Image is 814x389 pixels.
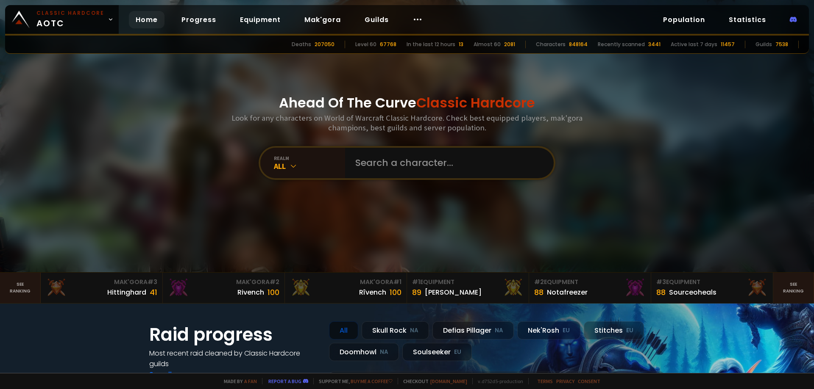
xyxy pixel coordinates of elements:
a: Guilds [358,11,396,28]
div: Notafreezer [547,287,588,298]
div: 67768 [380,41,396,48]
div: All [274,161,345,171]
div: 848164 [569,41,588,48]
div: Mak'Gora [168,278,279,287]
div: In the last 12 hours [407,41,455,48]
a: Consent [578,378,600,384]
div: Soulseeker [402,343,472,361]
div: Level 60 [355,41,376,48]
div: All [329,321,358,339]
div: 88 [534,287,544,298]
span: # 2 [270,278,279,286]
a: Progress [175,11,223,28]
div: Rîvench [359,287,386,298]
a: Terms [537,378,553,384]
span: # 1 [393,278,401,286]
div: 100 [390,287,401,298]
div: Equipment [534,278,646,287]
h1: Raid progress [149,321,319,348]
span: # 3 [656,278,666,286]
a: Statistics [722,11,773,28]
div: 7538 [775,41,788,48]
a: Classic HardcoreAOTC [5,5,119,34]
div: Equipment [412,278,524,287]
div: 11457 [721,41,735,48]
div: 100 [268,287,279,298]
a: Report a bug [268,378,301,384]
div: Sourceoheals [669,287,716,298]
a: [DOMAIN_NAME] [430,378,467,384]
span: Classic Hardcore [416,93,535,112]
small: EU [563,326,570,335]
a: Mak'Gora#3Hittinghard41 [41,273,163,303]
div: Nek'Rosh [517,321,580,339]
a: #3Equipment88Sourceoheals [651,273,773,303]
div: Almost 60 [474,41,501,48]
span: # 3 [148,278,157,286]
span: Support me, [313,378,393,384]
h3: Look for any characters on World of Warcraft Classic Hardcore. Check best equipped players, mak'g... [228,113,586,132]
input: Search a character... [350,148,544,178]
a: Mak'Gora#2Rivench100 [163,273,285,303]
div: realm [274,155,345,161]
a: Mak'gora [298,11,348,28]
span: v. d752d5 - production [472,378,523,384]
div: Equipment [656,278,768,287]
div: 13 [459,41,463,48]
h4: Most recent raid cleaned by Classic Hardcore guilds [149,348,319,369]
small: EU [626,326,633,335]
a: Population [656,11,712,28]
a: Seeranking [773,273,814,303]
div: Mak'Gora [290,278,401,287]
span: Checkout [398,378,467,384]
small: NA [410,326,418,335]
a: a fan [244,378,257,384]
a: Privacy [556,378,574,384]
span: Made by [219,378,257,384]
a: #2Equipment88Notafreezer [529,273,651,303]
div: Recently scanned [598,41,645,48]
small: NA [380,348,388,356]
a: Home [129,11,164,28]
div: Defias Pillager [432,321,514,339]
a: #1Equipment89[PERSON_NAME] [407,273,529,303]
small: Classic Hardcore [36,9,104,17]
div: Rivench [237,287,264,298]
div: 2081 [504,41,515,48]
div: Skull Rock [362,321,429,339]
div: 89 [412,287,421,298]
small: EU [454,348,461,356]
div: Stitches [584,321,644,339]
span: # 1 [412,278,420,286]
div: Deaths [292,41,311,48]
div: 41 [150,287,157,298]
div: Doomhowl [329,343,399,361]
a: See all progress [149,370,204,379]
div: 88 [656,287,666,298]
a: Equipment [233,11,287,28]
div: Active last 7 days [671,41,717,48]
div: Hittinghard [107,287,146,298]
a: Buy me a coffee [351,378,393,384]
a: Mak'Gora#1Rîvench100 [285,273,407,303]
div: Guilds [755,41,772,48]
div: Mak'Gora [46,278,157,287]
div: 3441 [648,41,661,48]
div: 207050 [315,41,335,48]
h1: Ahead Of The Curve [279,93,535,113]
span: # 2 [534,278,544,286]
div: Characters [536,41,566,48]
span: AOTC [36,9,104,30]
small: NA [495,326,503,335]
div: [PERSON_NAME] [425,287,482,298]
